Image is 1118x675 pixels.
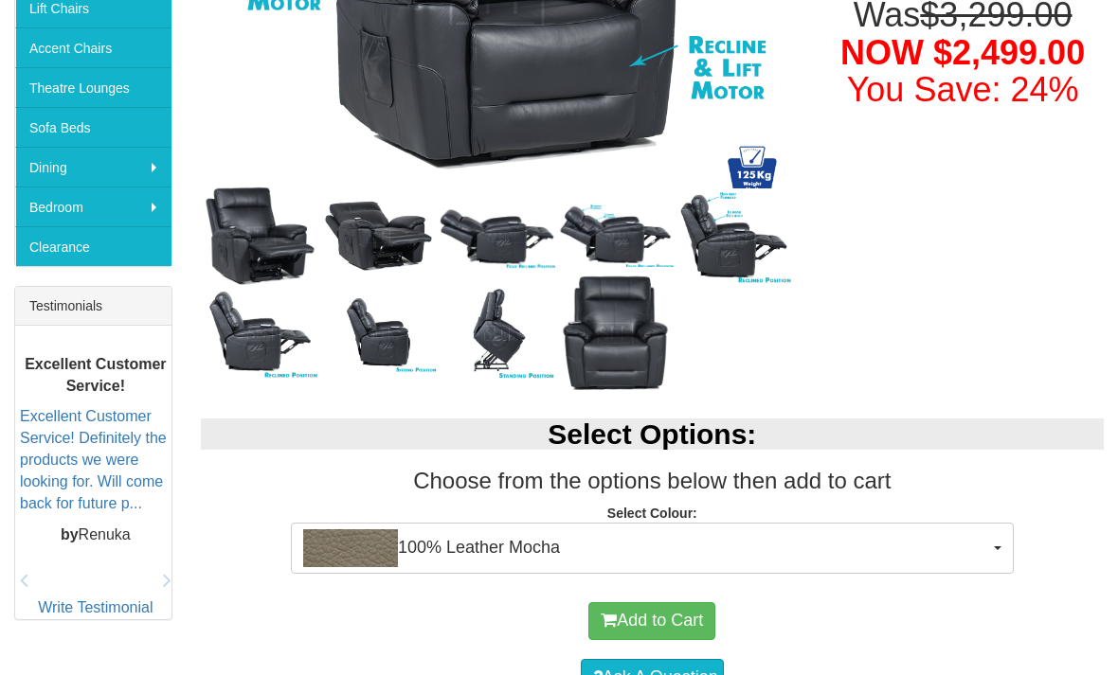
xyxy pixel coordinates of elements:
[61,525,79,542] b: by
[201,469,1104,493] h3: Choose from the options below then add to cart
[548,418,756,450] b: Select Options:
[15,226,171,266] a: Clearance
[291,523,1014,574] button: 100% Leather Mocha100% Leather Mocha
[303,529,398,567] img: 100% Leather Mocha
[15,27,171,67] a: Accent Chairs
[847,70,1079,109] font: You Save: 24%
[15,187,171,226] a: Bedroom
[25,355,166,393] b: Excellent Customer Service!
[15,287,171,326] div: Testimonials
[20,408,167,510] a: Excellent Customer Service! Definitely the products we were looking for. Will come back for futur...
[607,506,697,521] strong: Select Colour:
[15,67,171,107] a: Theatre Lounges
[20,524,171,545] p: Renuka
[840,33,1085,72] span: NOW $2,499.00
[588,602,715,640] button: Add to Cart
[38,599,153,615] a: Write Testimonial
[15,147,171,187] a: Dining
[303,529,989,567] span: 100% Leather Mocha
[15,107,171,147] a: Sofa Beds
